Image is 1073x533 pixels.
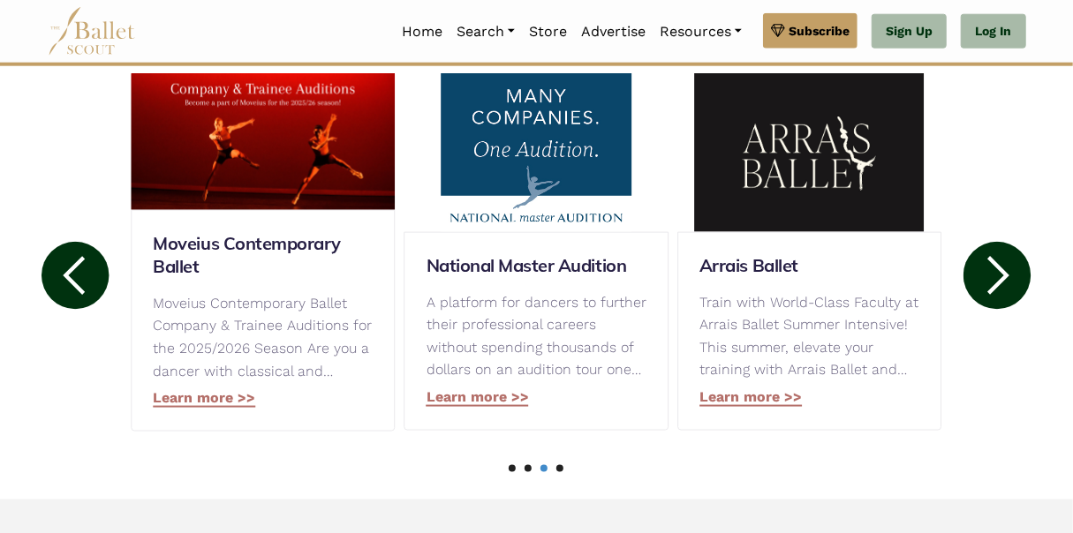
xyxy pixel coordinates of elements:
a: Search [450,13,522,50]
img: gem.svg [771,21,785,41]
a: Home [395,13,450,50]
a: Moveius Contemporary Ballet [153,232,373,278]
p: Moveius Contemporary Ballet Company & Trainee Auditions for the 2025/2026 Season Are you a dancer... [153,292,373,382]
p: A platform for dancers to further their professional careers without spending thousands of dollar... [427,291,646,381]
span: Subscribe [789,21,850,41]
img: National Master Audition logo [404,73,669,232]
a: 1 [509,465,516,472]
a: 4 [556,465,563,472]
a: Advertise [574,13,653,50]
a: Arrais Ballet [699,254,919,277]
a: 2 [525,465,532,472]
a: Log In [961,14,1025,49]
p: Train with World-Class Faculty at Arrais Ballet Summer Intensive! This summer, elevate your train... [699,291,919,381]
a: Learn more >> [427,388,529,407]
a: Store [522,13,574,50]
a: Learn more >> [153,389,255,408]
img: Arrais Ballet logo [677,73,941,232]
a: Resources [653,13,749,50]
img: Moveius Contemporary Ballet logo [131,71,395,210]
a: Subscribe [763,13,858,49]
a: 3 [540,465,548,472]
a: National Master Audition [427,254,646,277]
a: Learn more >> [699,388,802,407]
a: Sign Up [872,14,947,49]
